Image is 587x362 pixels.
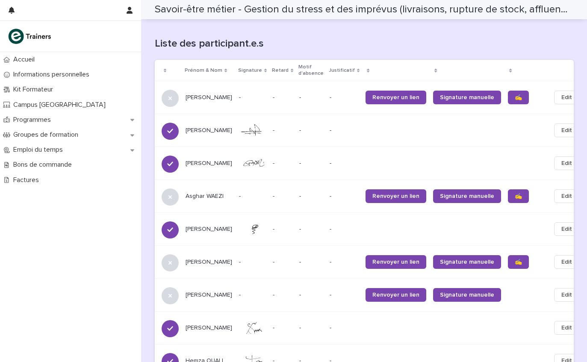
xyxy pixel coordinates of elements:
[440,193,494,199] span: Signature manuelle
[273,125,276,134] p: -
[330,193,359,200] p: -
[239,193,266,200] p: -
[554,222,579,236] button: Edit
[561,93,572,102] span: Edit
[186,226,232,233] p: [PERSON_NAME]
[433,255,501,269] a: Signature manuelle
[330,127,359,134] p: -
[508,189,529,203] a: ✍️
[330,324,359,332] p: -
[10,176,46,184] p: Factures
[239,259,266,266] p: -
[186,193,232,200] p: Asghar WAEZI
[299,291,323,299] p: -
[366,288,426,302] a: Renvoyer un lien
[561,192,572,200] span: Edit
[186,291,232,299] p: [PERSON_NAME]
[299,94,323,101] p: -
[155,3,570,16] h2: Savoir-être métier - Gestion du stress et des imprévus (livraisons, rupture de stock, affluence)
[561,258,572,266] span: Edit
[372,94,419,100] span: Renvoyer un lien
[554,321,579,335] button: Edit
[330,94,359,101] p: -
[186,160,232,167] p: [PERSON_NAME]
[298,62,324,78] p: Motif d'absence
[554,91,579,104] button: Edit
[273,257,276,266] p: -
[299,259,323,266] p: -
[561,324,572,332] span: Edit
[239,291,266,299] p: -
[239,158,266,169] img: MDMR_q8E6OCEcejt9RQ7JBxjeXC8vKhkfOtdCpYsm98
[561,159,572,168] span: Edit
[299,193,323,200] p: -
[7,28,54,45] img: K0CqGN7SDeD6s4JG8KQk
[366,255,426,269] a: Renvoyer un lien
[433,91,501,104] a: Signature manuelle
[330,226,359,233] p: -
[440,94,494,100] span: Signature manuelle
[10,101,112,109] p: Campus [GEOGRAPHIC_DATA]
[554,189,579,203] button: Edit
[186,127,232,134] p: [PERSON_NAME]
[273,158,276,167] p: -
[10,146,70,154] p: Emploi du temps
[372,292,419,298] span: Renvoyer un lien
[299,160,323,167] p: -
[273,323,276,332] p: -
[239,124,266,136] img: MOAhlflMVvFV4hhBdU6F7thSv6PciSYpMQqB8W87gYQ
[433,288,501,302] a: Signature manuelle
[238,66,262,75] p: Signature
[440,259,494,265] span: Signature manuelle
[561,291,572,299] span: Edit
[239,322,266,334] img: _tRrWPeeFgu2huJaXLMyNiGB_uPsZp-_BommXn97RXM
[273,191,276,200] p: -
[329,66,355,75] p: Justificatif
[10,85,60,94] p: Kit Formateur
[186,94,232,101] p: [PERSON_NAME]
[554,255,579,269] button: Edit
[155,38,574,50] h1: Liste des participant.e.s
[273,290,276,299] p: -
[299,127,323,134] p: -
[554,288,579,302] button: Edit
[561,225,572,233] span: Edit
[330,291,359,299] p: -
[330,259,359,266] p: -
[440,292,494,298] span: Signature manuelle
[508,91,529,104] a: ✍️
[186,324,232,332] p: [PERSON_NAME]
[508,255,529,269] a: ✍️
[554,156,579,170] button: Edit
[10,56,41,64] p: Accueil
[10,71,96,79] p: Informations personnelles
[299,324,323,332] p: -
[366,91,426,104] a: Renvoyer un lien
[10,131,85,139] p: Groupes de formation
[273,224,276,233] p: -
[185,66,222,75] p: Prénom & Nom
[561,126,572,135] span: Edit
[515,94,522,100] span: ✍️
[186,259,232,266] p: [PERSON_NAME]
[330,160,359,167] p: -
[10,116,58,124] p: Programmes
[239,94,266,101] p: -
[372,259,419,265] span: Renvoyer un lien
[239,223,266,235] img: DT-fmuAqNvrYCePBiI4-mX4Ff_1Mqw3dqFUCSiFs500
[515,259,522,265] span: ✍️
[272,66,289,75] p: Retard
[273,92,276,101] p: -
[299,226,323,233] p: -
[515,193,522,199] span: ✍️
[433,189,501,203] a: Signature manuelle
[554,124,579,137] button: Edit
[366,189,426,203] a: Renvoyer un lien
[10,161,79,169] p: Bons de commande
[372,193,419,199] span: Renvoyer un lien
